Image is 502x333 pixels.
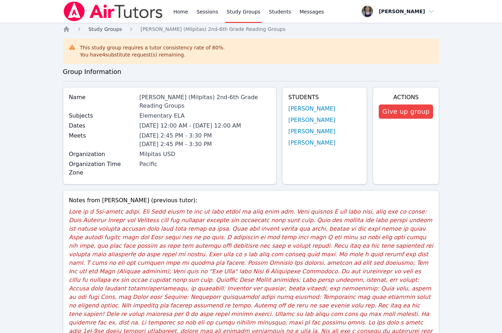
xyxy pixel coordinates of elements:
label: Organization [69,150,135,159]
label: Meets [69,131,135,140]
label: Organization Time Zone [69,160,135,177]
a: [PERSON_NAME] [288,139,335,147]
h4: Students [288,93,361,102]
span: Study Groups [88,26,122,32]
li: [DATE] 2:45 PM - 3:30 PM [139,131,270,140]
label: Subjects [69,112,135,120]
a: [PERSON_NAME] (Milpitas) 2nd-6th Grade Reading Groups [140,26,285,33]
span: Messages [299,8,324,15]
span: [PERSON_NAME] (Milpitas) 2nd-6th Grade Reading Groups [140,26,285,32]
nav: Breadcrumb [63,26,439,33]
a: [PERSON_NAME] [288,104,335,113]
button: Give up group [379,104,433,119]
div: [PERSON_NAME] (Milpitas) 2nd-6th Grade Reading Groups [139,93,270,110]
a: [PERSON_NAME] [288,116,335,124]
div: Pacific [139,160,270,168]
label: Dates [69,122,135,130]
h3: Group Information [63,67,439,77]
li: [DATE] 2:45 PM - 3:30 PM [139,140,270,149]
label: Name [69,93,135,102]
div: Elementary ELA [139,112,270,120]
div: This study group requires a tutor consistency rate of 80 %. [80,44,225,58]
div: Milpitas USD [139,150,270,159]
img: Air Tutors [63,1,163,21]
div: Notes from [PERSON_NAME] (previous tutor): [69,196,433,205]
a: Study Groups [88,26,122,33]
span: [DATE] 12:00 AM - [DATE] 12:00 AM [139,122,241,129]
h4: Actions [379,93,433,102]
div: You have 4 substitute request(s) remaining. [80,51,225,58]
a: [PERSON_NAME] [288,127,335,136]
